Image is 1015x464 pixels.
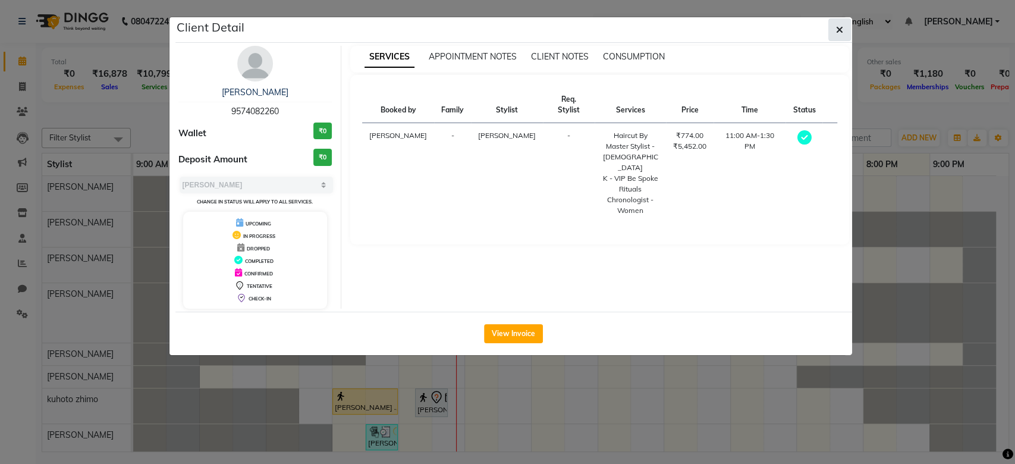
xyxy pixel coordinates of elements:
th: Services [595,87,666,123]
span: Deposit Amount [178,153,247,167]
td: - [543,123,595,224]
h3: ₹0 [313,149,332,166]
td: - [434,123,471,224]
span: CHECK-IN [249,296,271,302]
th: Stylist [471,87,543,123]
span: CONFIRMED [244,271,273,277]
th: Family [434,87,471,123]
h3: ₹0 [313,123,332,140]
td: 11:00 AM-1:30 PM [714,123,786,224]
th: Time [714,87,786,123]
span: IN PROGRESS [243,233,275,239]
span: COMPLETED [245,258,274,264]
span: SERVICES [364,46,414,68]
th: Status [785,87,822,123]
small: Change in status will apply to all services. [197,199,313,205]
span: Wallet [178,127,206,140]
div: ₹5,452.00 [673,141,706,152]
div: Haircut By Master Stylist - [DEMOGRAPHIC_DATA] [602,130,659,173]
th: Req. Stylist [543,87,595,123]
th: Booked by [362,87,434,123]
h5: Client Detail [177,18,244,36]
div: ₹774.00 [673,130,706,141]
span: CLIENT NOTES [531,51,589,62]
a: [PERSON_NAME] [222,87,288,98]
span: TENTATIVE [247,283,272,289]
button: View Invoice [484,324,543,343]
span: DROPPED [247,246,270,252]
span: APPOINTMENT NOTES [429,51,517,62]
td: [PERSON_NAME] [362,123,434,224]
th: Price [666,87,714,123]
span: UPCOMING [246,221,271,227]
span: [PERSON_NAME] [478,131,536,140]
span: 9574082260 [231,106,279,117]
span: CONSUMPTION [603,51,665,62]
img: avatar [237,46,273,81]
div: K - VIP Be Spoke Rituals Chronologist - Women [602,173,659,216]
